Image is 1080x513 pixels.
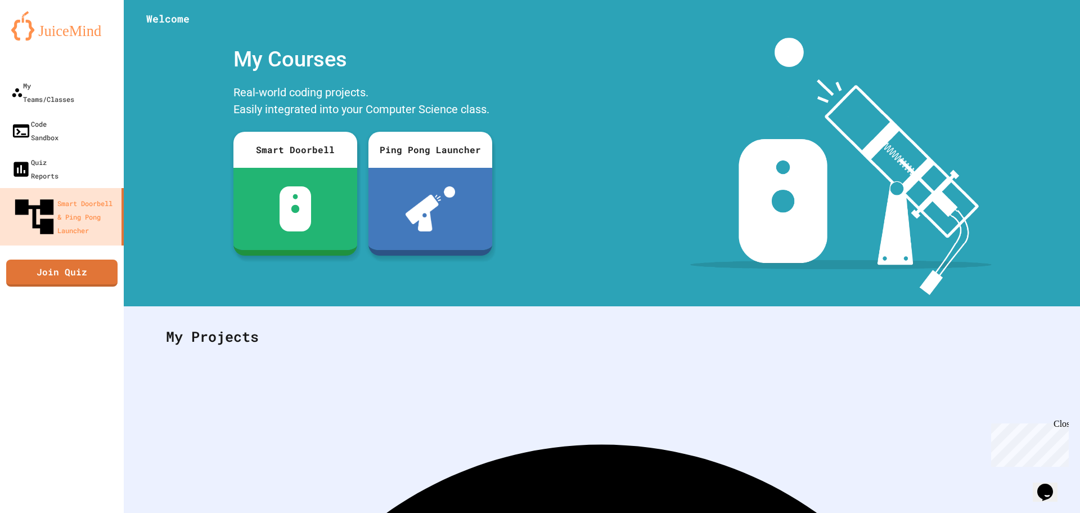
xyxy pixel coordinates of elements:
[406,186,456,231] img: ppl-with-ball.png
[233,132,357,168] div: Smart Doorbell
[155,315,1049,359] div: My Projects
[228,38,498,81] div: My Courses
[4,5,78,72] div: Chat with us now!Close
[1033,468,1069,502] iframe: chat widget
[987,419,1069,467] iframe: chat widget
[368,132,492,168] div: Ping Pong Launcher
[11,117,58,144] div: Code Sandbox
[228,81,498,123] div: Real-world coding projects. Easily integrated into your Computer Science class.
[11,11,112,41] img: logo-orange.svg
[280,186,312,231] img: sdb-white.svg
[6,260,118,287] a: Join Quiz
[11,194,117,240] div: Smart Doorbell & Ping Pong Launcher
[11,79,74,106] div: My Teams/Classes
[690,38,992,295] img: banner-image-my-projects.png
[11,155,58,182] div: Quiz Reports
